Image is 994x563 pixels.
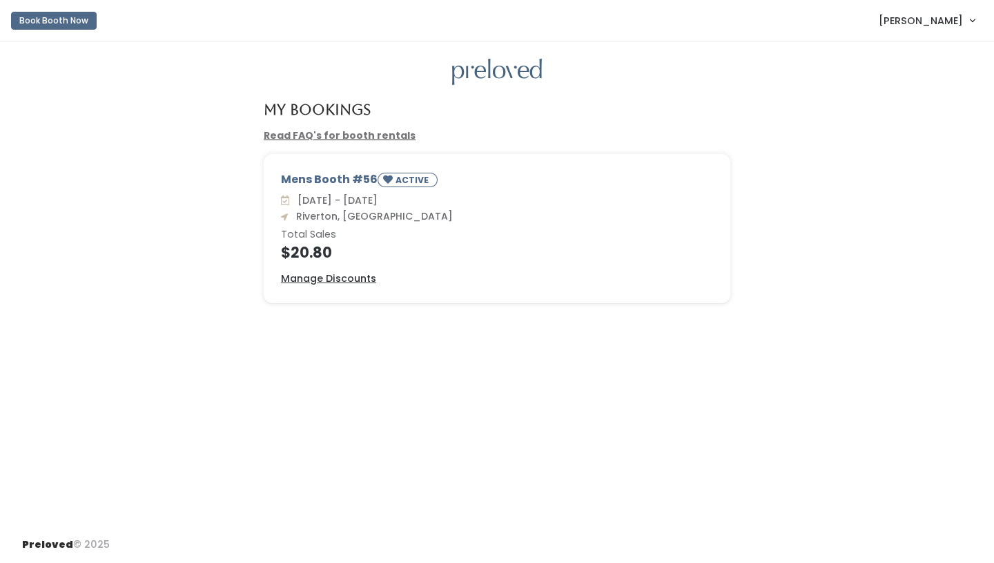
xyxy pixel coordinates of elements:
h4: $20.80 [281,245,713,260]
span: Preloved [22,537,73,551]
a: [PERSON_NAME] [865,6,988,35]
div: © 2025 [22,526,110,552]
span: [DATE] - [DATE] [292,193,378,207]
span: [PERSON_NAME] [879,13,963,28]
span: Riverton, [GEOGRAPHIC_DATA] [291,209,453,223]
small: ACTIVE [396,174,431,186]
u: Manage Discounts [281,271,376,285]
img: preloved logo [452,59,542,86]
h4: My Bookings [264,102,371,117]
h6: Total Sales [281,229,713,240]
div: Mens Booth #56 [281,171,713,193]
a: Read FAQ's for booth rentals [264,128,416,142]
button: Book Booth Now [11,12,97,30]
a: Book Booth Now [11,6,97,36]
a: Manage Discounts [281,271,376,286]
